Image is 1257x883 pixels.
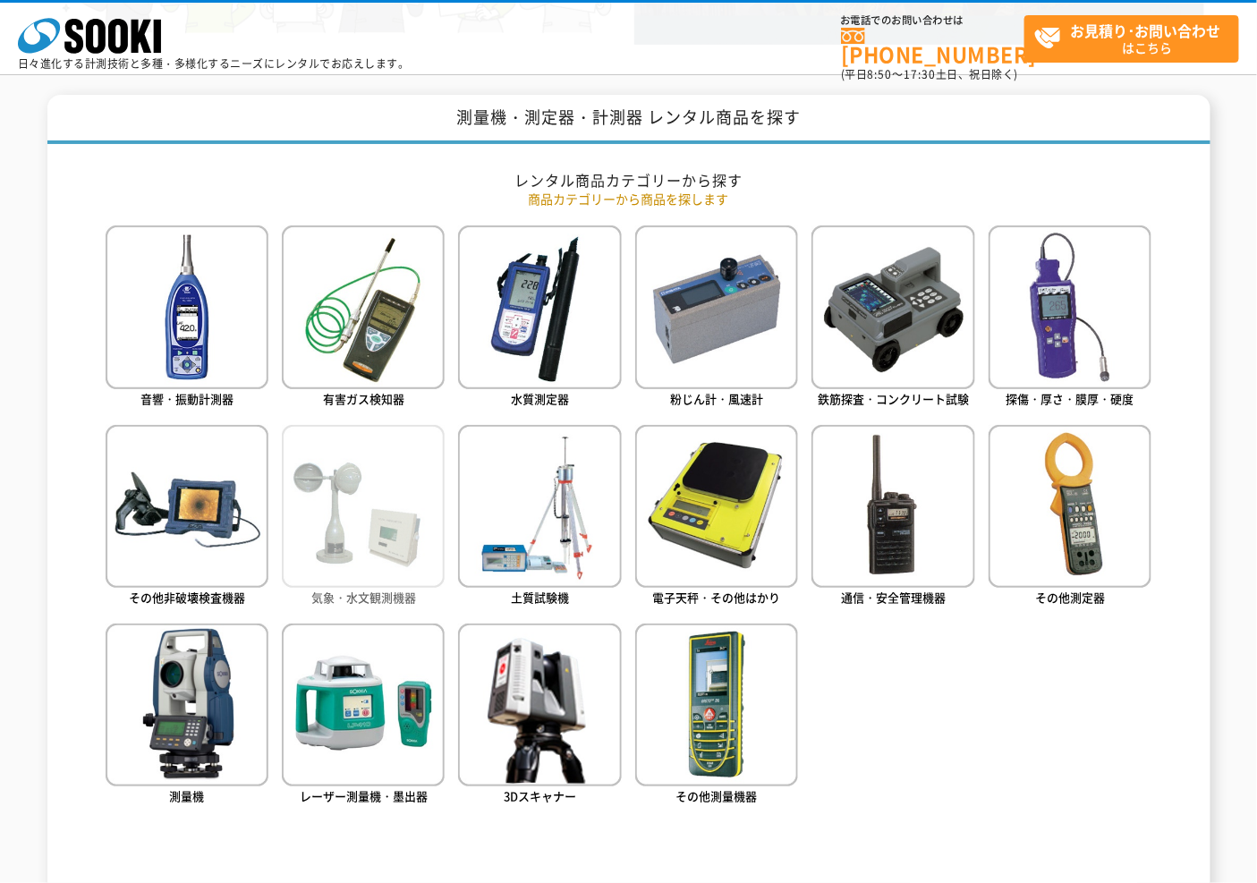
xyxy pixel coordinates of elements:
h1: 測量機・測定器・計測器 レンタル商品を探す [47,95,1210,144]
a: 探傷・厚さ・膜厚・硬度 [989,225,1151,411]
span: はこちら [1034,16,1238,61]
span: 通信・安全管理機器 [841,589,946,606]
a: お見積り･お問い合わせはこちら [1024,15,1239,63]
span: 測量機 [169,787,204,804]
p: 日々進化する計測技術と多種・多様化するニーズにレンタルでお応えします。 [18,58,410,69]
a: 有害ガス検知器 [282,225,445,411]
img: 有害ガス検知器 [282,225,445,388]
span: 粉じん計・風速計 [670,390,763,407]
img: 3Dスキャナー [458,624,621,786]
img: 電子天秤・その他はかり [635,425,798,588]
a: その他非破壊検査機器 [106,425,268,610]
span: その他測定器 [1035,589,1105,606]
span: 鉄筋探査・コンクリート試験 [818,390,969,407]
span: 有害ガス検知器 [323,390,404,407]
h2: レンタル商品カテゴリーから探す [106,171,1152,190]
a: その他測量機器 [635,624,798,809]
span: その他測量機器 [676,787,758,804]
span: (平日 ～ 土日、祝日除く) [841,66,1018,82]
img: 測量機 [106,624,268,786]
span: 音響・振動計測器 [140,390,234,407]
strong: お見積り･お問い合わせ [1071,20,1221,41]
p: 商品カテゴリーから商品を探します [106,190,1152,208]
a: 鉄筋探査・コンクリート試験 [811,225,974,411]
a: [PHONE_NUMBER] [841,28,1024,64]
img: その他測量機器 [635,624,798,786]
a: 音響・振動計測器 [106,225,268,411]
a: レーザー測量機・墨出器 [282,624,445,809]
span: 水質測定器 [511,390,569,407]
a: その他測定器 [989,425,1151,610]
img: 水質測定器 [458,225,621,388]
img: 土質試験機 [458,425,621,588]
a: 測量機 [106,624,268,809]
span: レーザー測量機・墨出器 [300,787,428,804]
a: 気象・水文観測機器 [282,425,445,610]
img: その他非破壊検査機器 [106,425,268,588]
a: 通信・安全管理機器 [811,425,974,610]
img: 音響・振動計測器 [106,225,268,388]
img: 通信・安全管理機器 [811,425,974,588]
img: 探傷・厚さ・膜厚・硬度 [989,225,1151,388]
span: 8:50 [868,66,893,82]
img: その他測定器 [989,425,1151,588]
img: 粉じん計・風速計 [635,225,798,388]
img: 気象・水文観測機器 [282,425,445,588]
a: 土質試験機 [458,425,621,610]
span: その他非破壊検査機器 [129,589,245,606]
span: 土質試験機 [511,589,569,606]
span: 探傷・厚さ・膜厚・硬度 [1006,390,1134,407]
span: 気象・水文観測機器 [311,589,416,606]
a: 3Dスキャナー [458,624,621,809]
span: 17:30 [904,66,936,82]
span: お電話でのお問い合わせは [841,15,1024,26]
a: 電子天秤・その他はかり [635,425,798,610]
a: 粉じん計・風速計 [635,225,798,411]
img: レーザー測量機・墨出器 [282,624,445,786]
span: 3Dスキャナー [504,787,576,804]
a: 水質測定器 [458,225,621,411]
span: 電子天秤・その他はかり [653,589,781,606]
img: 鉄筋探査・コンクリート試験 [811,225,974,388]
